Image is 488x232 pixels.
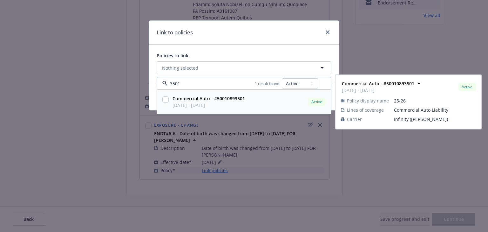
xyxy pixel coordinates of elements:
[461,84,473,90] span: Active
[167,80,255,87] input: Filter by keyword
[173,95,245,102] strong: Commercial Auto - #50010893501
[347,116,362,123] span: Carrier
[173,102,245,109] span: [DATE] - [DATE]
[157,53,188,59] span: Policies to link
[157,61,331,74] button: Nothing selected
[255,81,279,86] span: 1 result found
[157,28,193,37] h1: Link to policies
[394,116,476,123] span: Infinity ([PERSON_NAME])
[324,28,331,36] a: close
[162,65,198,71] span: Nothing selected
[394,107,476,113] span: Commercial Auto Liability
[347,107,384,113] span: Lines of coverage
[342,81,414,87] strong: Commercial Auto - #50010893501
[310,99,323,105] span: Active
[347,97,389,104] span: Policy display name
[394,97,476,104] span: 25-26
[342,87,414,94] span: [DATE] - [DATE]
